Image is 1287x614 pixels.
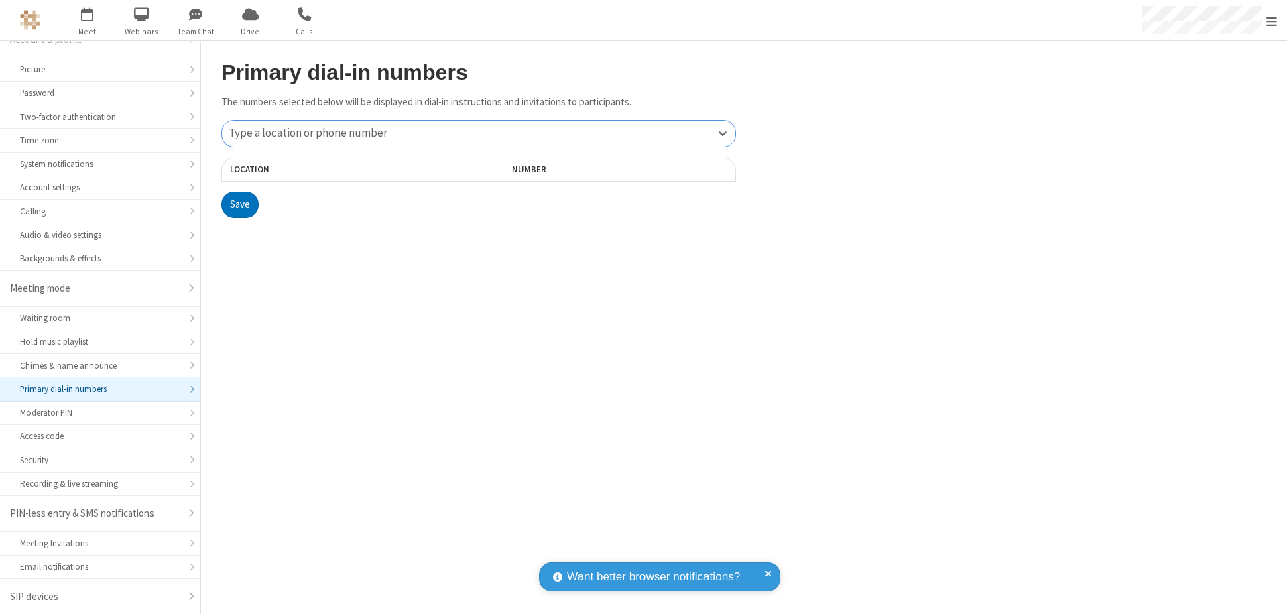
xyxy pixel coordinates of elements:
h2: Primary dial-in numbers [221,61,736,84]
span: Drive [225,25,275,38]
div: System notifications [20,158,180,170]
span: Webinars [117,25,167,38]
div: Security [20,454,180,467]
div: Audio & video settings [20,229,180,241]
div: Recording & live streaming [20,477,180,490]
div: Meeting mode [10,281,180,296]
th: Location [221,158,427,182]
div: Meeting Invitations [20,537,180,550]
p: The numbers selected below will be displayed in dial-in instructions and invitations to participa... [221,95,736,110]
div: Primary dial-in numbers [20,383,180,395]
div: Password [20,86,180,99]
div: Backgrounds & effects [20,252,180,265]
div: Type a location or phone number [229,125,397,142]
div: Email notifications [20,560,180,573]
div: Waiting room [20,312,180,324]
div: Moderator PIN [20,406,180,419]
div: Time zone [20,134,180,147]
span: Team Chat [171,25,221,38]
button: Save [221,192,259,219]
img: QA Selenium DO NOT DELETE OR CHANGE [20,10,40,30]
div: PIN-less entry & SMS notifications [10,506,180,521]
div: Two-factor authentication [20,111,180,123]
div: Calling [20,205,180,218]
div: Access code [20,430,180,442]
div: Picture [20,63,180,76]
div: Hold music playlist [20,335,180,348]
span: Want better browser notifications? [567,568,740,586]
div: Account settings [20,181,180,194]
div: SIP devices [10,589,180,605]
th: Number [504,158,736,182]
span: Meet [62,25,113,38]
span: Calls [280,25,330,38]
div: Chimes & name announce [20,359,180,372]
